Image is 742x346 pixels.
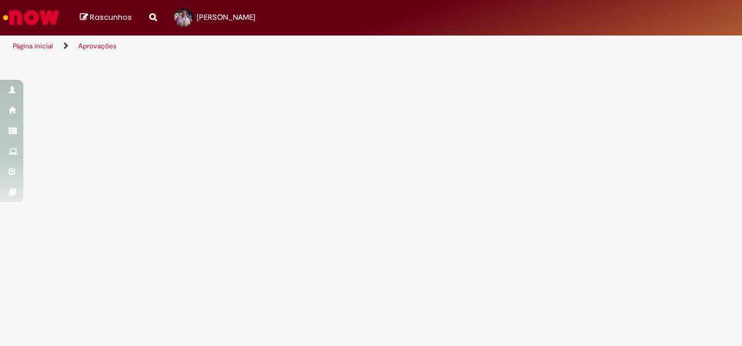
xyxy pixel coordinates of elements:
a: Aprovações [78,41,117,51]
img: ServiceNow [1,6,61,29]
ul: Trilhas de página [9,36,486,57]
span: Rascunhos [90,12,132,23]
a: Rascunhos [80,12,132,23]
a: Página inicial [13,41,53,51]
span: [PERSON_NAME] [197,12,256,22]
